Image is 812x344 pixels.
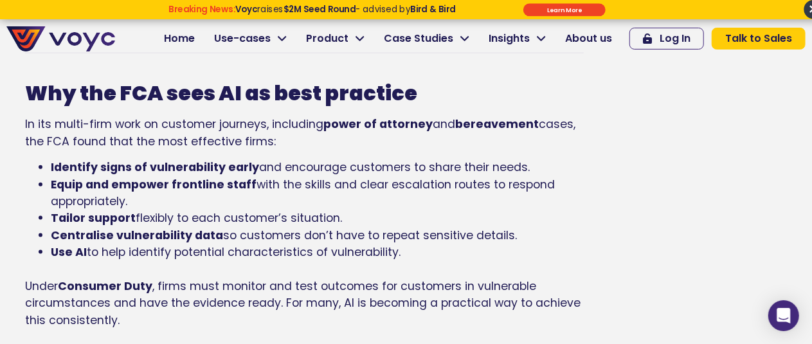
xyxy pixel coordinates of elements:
div: Open Intercom Messenger [768,300,799,331]
b: power of attorney [323,116,433,132]
a: Insights [479,26,555,51]
strong: Breaking News: [168,3,235,15]
span: so customers don’t have to repeat sensitive details. [223,228,517,243]
b: Identify signs of vulnerability early [51,159,259,175]
span: raises - advised by [235,3,456,15]
span: Talk to Sales [725,33,792,44]
span: Case Studies [384,31,453,46]
span: cases, the FCA found that the most effective firms: [25,116,575,149]
a: About us [555,26,622,51]
strong: $2M Seed Round [284,3,356,15]
div: Submit [523,3,606,16]
b: Use AI [51,244,87,260]
a: Talk to Sales [712,28,806,50]
span: Product [306,31,348,46]
b: Tailor support [51,210,136,226]
a: Case Studies [374,26,479,51]
span: flexibly to each customer’s situation. [136,210,342,226]
a: Home [154,26,204,51]
b: Why the FCA sees AI as best practice [25,78,417,107]
b: Consumer Duty [58,278,152,294]
strong: Voyc [235,3,257,15]
span: , firms must monitor and test outcomes for customers in vulnerable circumstances and have the evi... [25,278,581,328]
span: Insights [489,31,530,46]
span: and [433,116,455,132]
b: Centralise vulnerability data [51,228,223,243]
span: Home [164,31,195,46]
span: In its multi-firm work on customer journeys, including [25,116,323,132]
span: Log In [660,33,690,44]
a: Log In [629,28,704,50]
span: Use-cases [214,31,271,46]
span: with the skills and clear escalation routes to respond appropriately. [51,177,555,209]
strong: Bird & Bird [410,3,456,15]
span: to help identify potential characteristics of vulnerability. [87,244,401,260]
span: About us [565,31,612,46]
a: Product [296,26,374,51]
span: Under [25,278,58,294]
div: Breaking News: Voyc raises $2M Seed Round - advised by Bird & Bird [125,4,499,24]
b: Equip and empower frontline staff [51,177,257,192]
a: Use-cases [204,26,296,51]
span: and encourage customers to share their needs. [259,159,530,175]
b: bereavement [455,116,539,132]
img: voyc-full-logo [6,26,115,51]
